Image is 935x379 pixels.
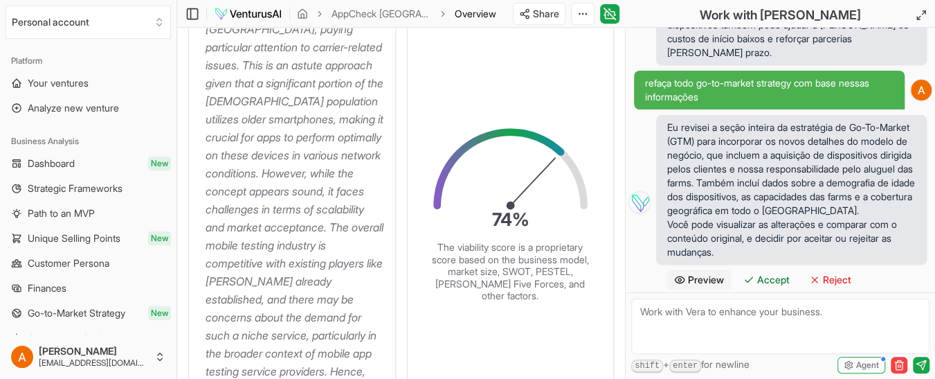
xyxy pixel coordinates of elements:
[757,273,790,287] span: Accept
[28,231,120,245] span: Unique Selling Points
[802,270,858,290] button: Reject
[856,360,879,371] span: Agent
[628,191,651,213] img: Vera
[28,76,89,90] span: Your ventures
[430,241,592,302] p: The viability score is a proprietary score based on the business model, market size, SWOT, PESTEL...
[6,302,171,324] a: Go-to-Market StrategyNew
[148,306,171,320] span: New
[6,202,171,224] a: Path to an MVP
[28,281,66,295] span: Finances
[28,206,95,220] span: Path to an MVP
[39,345,149,358] span: [PERSON_NAME]
[6,177,171,200] a: Strategic Frameworks
[28,256,109,270] span: Customer Persona
[6,277,171,299] a: Finances
[491,209,529,230] text: 74 %
[6,227,171,249] a: Unique Selling PointsNew
[667,218,916,259] p: Você pode visualizar as alterações e comparar com o conteúdo original, e decidir por aceitar ou r...
[700,6,861,25] h2: Work with [PERSON_NAME]
[6,72,171,94] a: Your ventures
[297,7,496,21] nav: breadcrumb
[332,7,431,21] a: AppCheck [GEOGRAPHIC_DATA]
[6,340,171,373] button: [PERSON_NAME][EMAIL_ADDRESS][DOMAIN_NAME]
[6,152,171,175] a: DashboardNew
[688,273,724,287] span: Preview
[148,231,171,245] span: New
[28,182,122,195] span: Strategic Frameworks
[6,327,171,349] a: Competitive Analysis
[631,360,663,373] kbd: shift
[28,331,118,345] span: Competitive Analysis
[645,76,893,104] span: refaça todo go-to-market strategy com base nessas informações
[6,130,171,152] div: Business Analysis
[28,157,75,170] span: Dashboard
[667,121,916,218] p: Eu revisei a seção inteira da estratégia de Go-To-Market (GTM) para incorporar os novos detalhes ...
[911,80,932,100] img: ACg8ocLo2YqbDyXwm31vU8l9U9iwBTV5Gdb82VirKzt35Ha_vjr6Qg=s96-c
[6,50,171,72] div: Platform
[214,6,282,22] img: logo
[631,358,750,373] span: + for newline
[28,306,125,320] span: Go-to-Market Strategy
[148,157,171,170] span: New
[736,270,797,290] button: Accept
[6,252,171,274] a: Customer Persona
[39,358,149,369] span: [EMAIL_ADDRESS][DOMAIN_NAME]
[28,101,119,115] span: Analyze new venture
[6,6,171,39] button: Select an organization
[667,270,731,290] button: Preview
[455,7,496,21] span: Overview
[533,7,559,21] span: Share
[823,273,851,287] span: Reject
[6,97,171,119] a: Analyze new venture
[669,360,701,373] kbd: enter
[11,346,33,368] img: ACg8ocLo2YqbDyXwm31vU8l9U9iwBTV5Gdb82VirKzt35Ha_vjr6Qg=s96-c
[513,3,565,25] button: Share
[837,357,885,373] button: Agent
